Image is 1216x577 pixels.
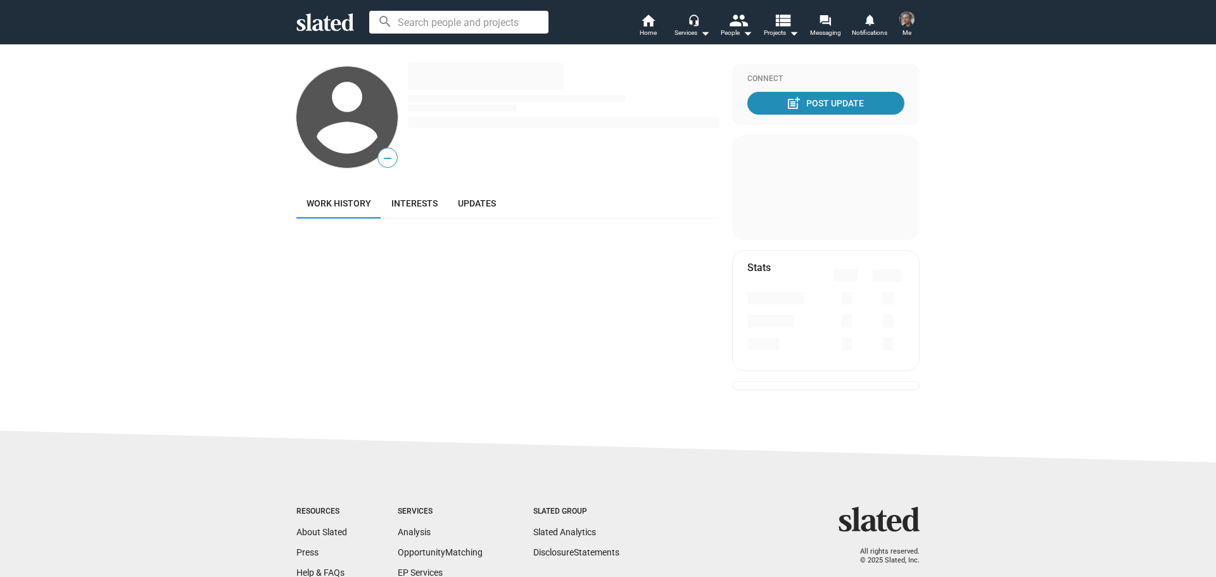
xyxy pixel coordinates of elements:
a: OpportunityMatching [398,547,483,557]
a: Slated Analytics [533,527,596,537]
div: Post Update [788,92,864,115]
span: Updates [458,198,496,208]
span: Work history [307,198,371,208]
button: People [714,13,759,41]
div: Services [674,25,710,41]
mat-icon: people [729,11,747,29]
div: Resources [296,507,347,517]
span: Messaging [810,25,841,41]
p: All rights reserved. © 2025 Slated, Inc. [847,547,920,566]
button: Services [670,13,714,41]
div: Slated Group [533,507,619,517]
mat-icon: arrow_drop_down [697,25,712,41]
button: Projects [759,13,803,41]
mat-icon: view_list [773,11,792,29]
img: Harry Haroon [899,11,915,27]
mat-icon: arrow_drop_down [740,25,755,41]
input: Search people and projects [369,11,548,34]
a: Analysis [398,527,431,537]
span: Notifications [852,25,887,41]
span: — [378,150,397,167]
a: Interests [381,188,448,219]
div: Services [398,507,483,517]
mat-icon: post_add [786,96,801,111]
a: Messaging [803,13,847,41]
span: Home [640,25,657,41]
button: Harry HaroonMe [892,9,922,42]
a: Home [626,13,670,41]
mat-icon: headset_mic [688,14,699,25]
a: Work history [296,188,381,219]
div: Connect [747,74,904,84]
a: DisclosureStatements [533,547,619,557]
span: Interests [391,198,438,208]
a: About Slated [296,527,347,537]
mat-icon: notifications [863,13,875,25]
span: Me [902,25,911,41]
mat-icon: forum [819,14,831,26]
div: People [721,25,752,41]
a: Press [296,547,319,557]
a: Notifications [847,13,892,41]
span: Projects [764,25,799,41]
mat-icon: home [640,13,655,28]
button: Post Update [747,92,904,115]
a: Updates [448,188,506,219]
mat-card-title: Stats [747,261,771,274]
mat-icon: arrow_drop_down [786,25,801,41]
